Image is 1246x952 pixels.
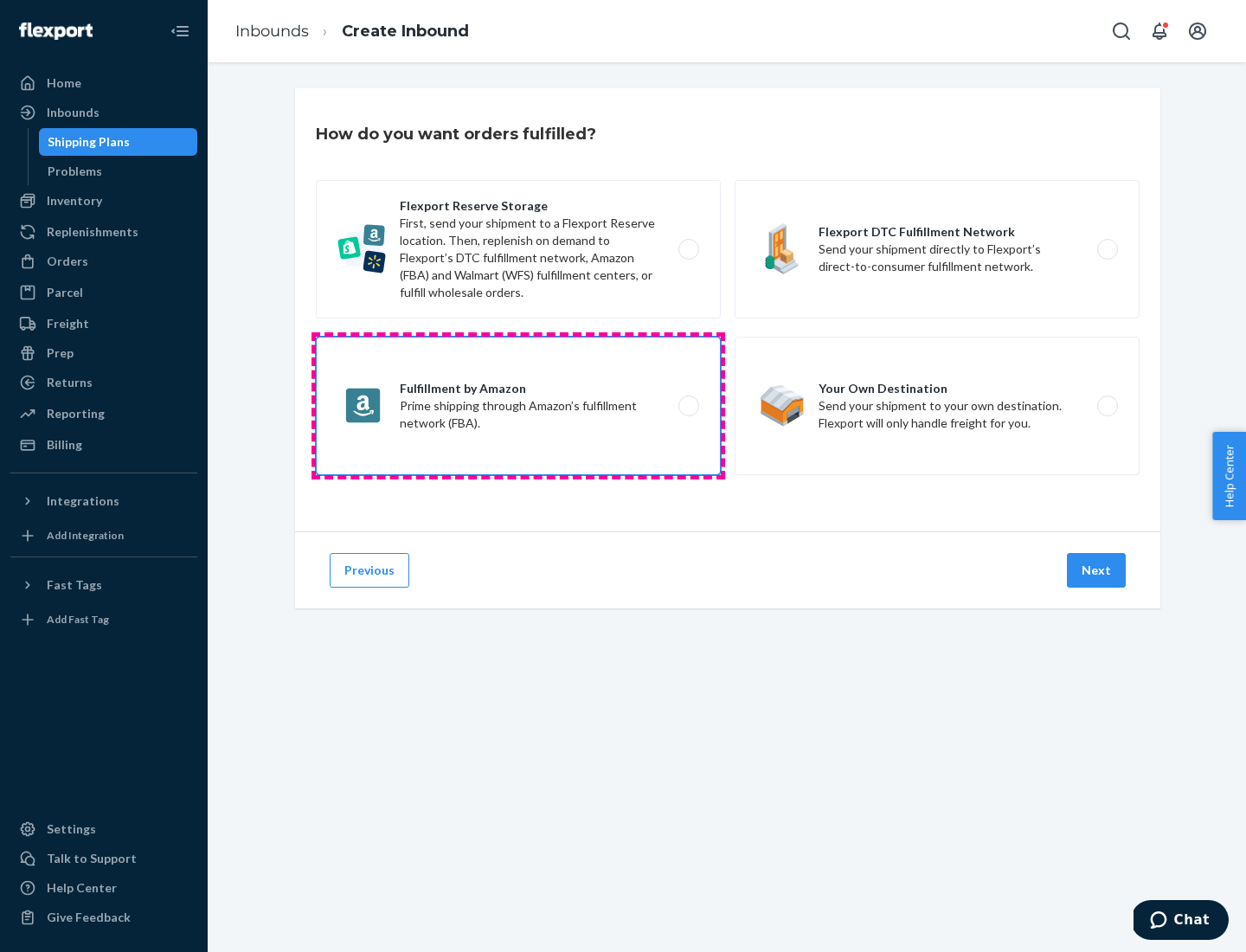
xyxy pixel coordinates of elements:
[47,879,117,897] div: Help Center
[10,218,197,246] a: Replenishments
[1212,432,1246,520] button: Help Center
[10,431,197,459] a: Billing
[48,163,102,180] div: Problems
[10,310,197,338] a: Freight
[47,315,89,332] div: Freight
[10,571,197,599] button: Fast Tags
[47,612,109,627] div: Add Fast Tag
[10,904,197,931] button: Give Feedback
[1067,553,1126,588] button: Next
[10,248,197,275] a: Orders
[342,22,469,41] a: Create Inbound
[330,553,409,588] button: Previous
[47,192,102,209] div: Inventory
[39,158,198,185] a: Problems
[47,405,105,422] div: Reporting
[10,99,197,126] a: Inbounds
[10,400,197,428] a: Reporting
[47,528,124,543] div: Add Integration
[47,909,131,926] div: Give Feedback
[10,187,197,215] a: Inventory
[10,69,197,97] a: Home
[1134,900,1229,943] iframe: Opens a widget where you can chat to one of our agents
[47,820,96,838] div: Settings
[19,23,93,40] img: Flexport logo
[10,606,197,634] a: Add Fast Tag
[10,279,197,306] a: Parcel
[47,850,137,867] div: Talk to Support
[10,815,197,843] a: Settings
[47,104,100,121] div: Inbounds
[10,487,197,515] button: Integrations
[48,133,130,151] div: Shipping Plans
[47,284,83,301] div: Parcel
[10,339,197,367] a: Prep
[10,369,197,396] a: Returns
[47,436,82,453] div: Billing
[47,344,74,362] div: Prep
[10,522,197,550] a: Add Integration
[39,128,198,156] a: Shipping Plans
[222,6,483,57] ol: breadcrumbs
[163,14,197,48] button: Close Navigation
[1180,14,1215,48] button: Open account menu
[47,253,88,270] div: Orders
[316,123,596,145] h3: How do you want orders fulfilled?
[10,874,197,902] a: Help Center
[1142,14,1177,48] button: Open notifications
[47,74,81,92] div: Home
[47,374,93,391] div: Returns
[10,845,197,872] button: Talk to Support
[235,22,309,41] a: Inbounds
[1104,14,1139,48] button: Open Search Box
[47,576,102,594] div: Fast Tags
[47,492,119,510] div: Integrations
[47,223,138,241] div: Replenishments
